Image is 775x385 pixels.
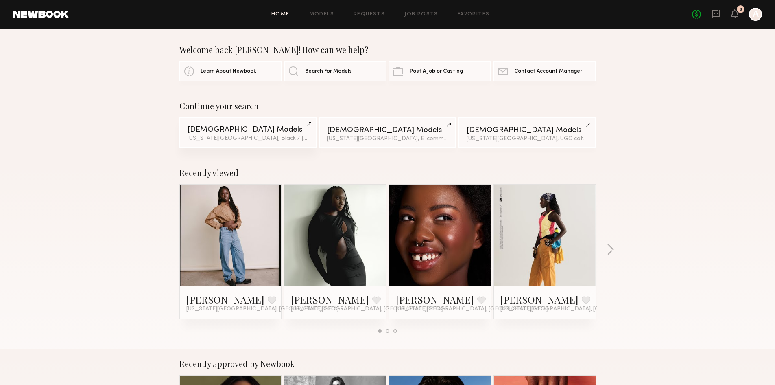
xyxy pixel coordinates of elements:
div: Recently approved by Newbook [179,359,596,369]
a: Favorites [458,12,490,17]
a: [PERSON_NAME] [500,293,579,306]
span: Search For Models [305,69,352,74]
div: [DEMOGRAPHIC_DATA] Models [188,126,308,134]
a: Requests [354,12,385,17]
a: Search For Models [284,61,386,81]
a: Home [271,12,290,17]
span: Learn About Newbook [201,69,256,74]
div: Welcome back [PERSON_NAME]! How can we help? [179,45,596,55]
div: [US_STATE][GEOGRAPHIC_DATA], E-comm category [327,136,448,142]
div: Recently viewed [179,168,596,178]
a: Contact Account Manager [493,61,596,81]
span: [US_STATE][GEOGRAPHIC_DATA], [GEOGRAPHIC_DATA] [396,306,548,312]
a: Post A Job or Casting [389,61,491,81]
div: [DEMOGRAPHIC_DATA] Models [327,126,448,134]
span: [US_STATE][GEOGRAPHIC_DATA], [GEOGRAPHIC_DATA] [500,306,653,312]
a: [PERSON_NAME] [186,293,264,306]
span: [US_STATE][GEOGRAPHIC_DATA], [GEOGRAPHIC_DATA] [186,306,338,312]
div: [DEMOGRAPHIC_DATA] Models [467,126,587,134]
div: Continue your search [179,101,596,111]
div: 3 [740,7,742,12]
a: Job Posts [404,12,438,17]
span: Contact Account Manager [514,69,582,74]
a: [PERSON_NAME] [291,293,369,306]
a: [PERSON_NAME] [396,293,474,306]
a: [DEMOGRAPHIC_DATA] Models[US_STATE][GEOGRAPHIC_DATA], Black / [DEMOGRAPHIC_DATA] [179,117,317,148]
div: [US_STATE][GEOGRAPHIC_DATA], Black / [DEMOGRAPHIC_DATA] [188,136,308,141]
div: [US_STATE][GEOGRAPHIC_DATA], UGC category [467,136,587,142]
span: Post A Job or Casting [410,69,463,74]
a: Learn About Newbook [179,61,282,81]
a: A [749,8,762,21]
a: [DEMOGRAPHIC_DATA] Models[US_STATE][GEOGRAPHIC_DATA], UGC category [458,117,596,148]
a: Models [309,12,334,17]
span: [US_STATE][GEOGRAPHIC_DATA], [GEOGRAPHIC_DATA] [291,306,443,312]
a: [DEMOGRAPHIC_DATA] Models[US_STATE][GEOGRAPHIC_DATA], E-comm category [319,117,456,148]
